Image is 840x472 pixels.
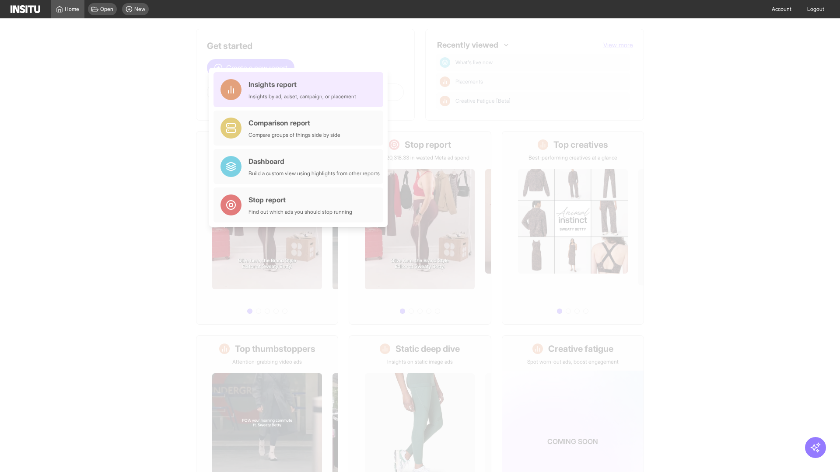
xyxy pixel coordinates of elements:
img: Logo [10,5,40,13]
div: Insights report [248,79,356,90]
span: Open [100,6,113,13]
div: Insights by ad, adset, campaign, or placement [248,93,356,100]
div: Dashboard [248,156,380,167]
div: Comparison report [248,118,340,128]
span: New [134,6,145,13]
div: Find out which ads you should stop running [248,208,352,215]
div: Build a custom view using highlights from other reports [248,170,380,177]
div: Stop report [248,194,352,205]
span: Home [65,6,79,13]
div: Compare groups of things side by side [248,132,340,139]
